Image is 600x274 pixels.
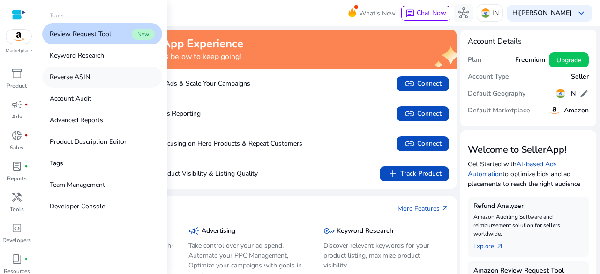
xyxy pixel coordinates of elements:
button: linkConnect [397,106,449,121]
p: Reverse ASIN [50,72,90,82]
p: Tools [10,205,24,214]
span: key [323,225,335,237]
h5: Advertising [202,227,235,235]
h5: Refund Analyzer [473,202,583,210]
span: hub [458,7,469,19]
p: Ads [12,112,22,121]
span: Connect [404,108,442,119]
img: amazon.svg [6,30,31,44]
span: link [404,108,415,119]
h5: Account Type [468,73,509,81]
h5: IN [569,90,576,98]
p: Keyword Research [50,51,104,60]
p: Account Audit [50,94,91,104]
a: More Featuresarrow_outward [397,204,449,214]
span: fiber_manual_record [24,164,28,168]
span: fiber_manual_record [24,257,28,261]
span: What's New [359,5,396,22]
img: in.svg [556,89,565,98]
span: chat [405,9,415,18]
span: link [404,78,415,89]
span: inventory_2 [11,68,22,79]
p: Tags [50,158,63,168]
p: Advanced Reports [50,115,103,125]
p: Reports [7,174,27,183]
img: in.svg [481,8,490,18]
button: linkConnect [397,136,449,151]
span: New [132,29,155,40]
span: code_blocks [11,222,22,234]
span: donut_small [11,130,22,141]
p: Product [7,81,27,90]
h5: Seller [571,73,589,81]
b: [PERSON_NAME] [519,8,572,17]
span: Connect [404,78,442,89]
h5: Freemium [515,56,545,64]
p: Developer Console [50,201,105,211]
a: Explorearrow_outward [473,238,511,251]
span: Chat Now [417,8,446,17]
a: AI-based Ads Automation [468,160,557,178]
p: Discover relevant keywords for your product listing, maximize product visibility [323,241,444,270]
p: Developers [2,236,31,244]
button: Upgrade [549,52,589,67]
p: IN [492,5,499,21]
p: Hi [512,10,572,16]
span: Upgrade [556,55,581,65]
span: lab_profile [11,161,22,172]
span: edit [579,89,589,98]
h5: Amazon [564,107,589,115]
h3: Welcome to SellerApp! [468,144,589,156]
button: addTrack Product [380,166,449,181]
span: arrow_outward [442,205,449,212]
img: amazon.svg [549,105,560,116]
p: Marketplace [6,47,32,54]
span: arrow_outward [496,243,503,250]
p: Product Description Editor [50,137,127,147]
span: Track Product [387,168,442,179]
h5: Keyword Research [337,227,393,235]
p: Get Started with to optimize bids and ad placements to reach the right audience [468,159,589,189]
span: book_4 [11,253,22,265]
h5: Plan [468,56,481,64]
span: Connect [404,138,442,149]
span: handyman [11,192,22,203]
span: campaign [188,225,200,237]
button: chatChat Now [401,6,450,21]
p: Boost Sales by Focusing on Hero Products & Repeat Customers [66,139,302,148]
span: fiber_manual_record [24,133,28,137]
p: Amazon Auditing Software and reimbursement solution for sellers worldwide. [473,213,583,238]
p: Review Request Tool [50,29,111,39]
p: Team Management [50,180,105,190]
button: hub [454,4,473,22]
p: Tools [50,11,64,20]
button: linkConnect [397,76,449,91]
span: keyboard_arrow_down [576,7,587,19]
span: link [404,138,415,149]
span: campaign [11,99,22,110]
h5: Default Geography [468,90,525,98]
p: Sales [10,143,23,152]
span: fiber_manual_record [24,103,28,106]
span: add [387,168,398,179]
h5: Default Marketplace [468,107,530,115]
h4: Account Details [468,37,589,46]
